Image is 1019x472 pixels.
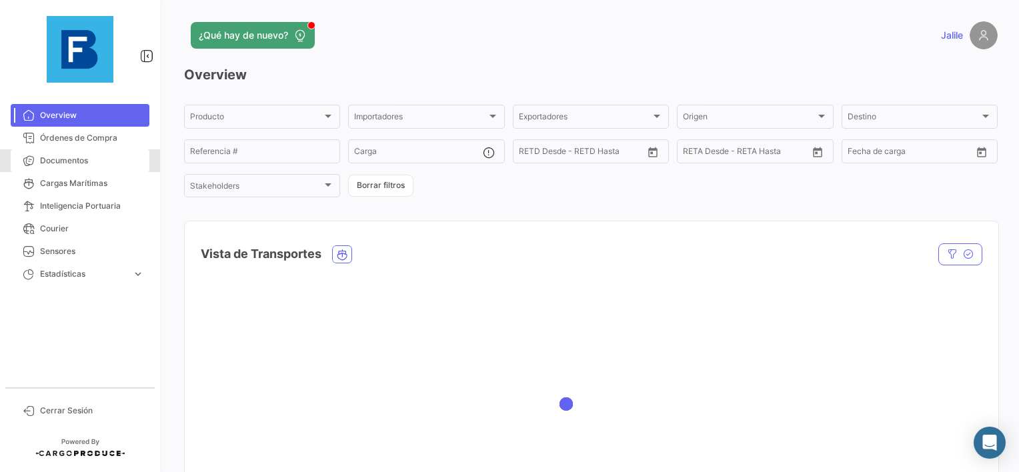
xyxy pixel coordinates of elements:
span: Órdenes de Compra [40,132,144,144]
a: Overview [11,104,149,127]
div: Abrir Intercom Messenger [974,427,1006,459]
span: ¿Qué hay de nuevo? [199,29,288,42]
input: Desde [683,149,707,158]
span: Importadores [354,114,486,123]
button: Ocean [333,246,351,263]
h4: Vista de Transportes [201,245,321,263]
input: Desde [848,149,872,158]
span: Sensores [40,245,144,257]
span: Inteligencia Portuaria [40,200,144,212]
a: Sensores [11,240,149,263]
input: Desde [519,149,543,158]
span: Cargas Marítimas [40,177,144,189]
a: Inteligencia Portuaria [11,195,149,217]
span: expand_more [132,268,144,280]
button: ¿Qué hay de nuevo? [191,22,315,49]
a: Cargas Marítimas [11,172,149,195]
span: Destino [848,114,980,123]
h3: Overview [184,65,998,84]
span: Cerrar Sesión [40,405,144,417]
span: Estadísticas [40,268,127,280]
span: Documentos [40,155,144,167]
span: Producto [190,114,322,123]
a: Órdenes de Compra [11,127,149,149]
span: Overview [40,109,144,121]
a: Courier [11,217,149,240]
button: Borrar filtros [348,175,413,197]
span: Jalile [941,29,963,42]
span: Stakeholders [190,183,322,193]
input: Hasta [716,149,776,158]
span: Courier [40,223,144,235]
img: placeholder-user.png [970,21,998,49]
span: Origen [683,114,815,123]
button: Open calendar [808,142,828,162]
button: Open calendar [972,142,992,162]
img: 12429640-9da8-4fa2-92c4-ea5716e443d2.jpg [47,16,113,83]
button: Open calendar [643,142,663,162]
a: Documentos [11,149,149,172]
span: Exportadores [519,114,651,123]
input: Hasta [881,149,940,158]
input: Hasta [552,149,612,158]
